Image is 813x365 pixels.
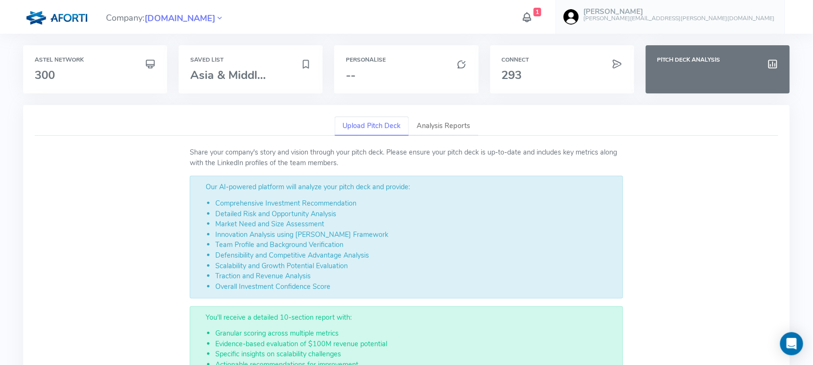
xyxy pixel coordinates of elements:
li: Overall Investment Confidence Score [215,282,613,292]
img: user-image [564,9,579,25]
li: Comprehensive Investment Recommendation [215,198,613,209]
span: 293 [502,67,522,83]
div: Open Intercom Messenger [780,332,803,355]
p: Share your company's story and vision through your pitch deck. Please ensure your pitch deck is u... [190,147,623,168]
li: Specific insights on scalability challenges [215,349,613,360]
li: Innovation Analysis using [PERSON_NAME] Framework [215,230,613,240]
a: [DOMAIN_NAME] [144,12,215,24]
span: 1 [534,8,542,16]
li: Granular scoring across multiple metrics [215,328,613,339]
h6: Connect [502,57,623,63]
h6: Astel Network [35,57,156,63]
span: [DOMAIN_NAME] [144,12,215,25]
li: Evidence-based evaluation of $100M revenue potential [215,339,613,350]
a: Analysis Reports [409,117,479,136]
li: Market Need and Size Assessment [215,219,613,230]
h6: Pitch Deck Analysis [657,57,778,63]
h6: [PERSON_NAME][EMAIL_ADDRESS][PERSON_NAME][DOMAIN_NAME] [584,15,775,22]
li: Team Profile and Background Verification [215,240,613,250]
span: Asia & Middl... [190,67,266,83]
h6: Saved List [190,57,311,63]
a: Upload Pitch Deck [335,117,409,136]
li: Detailed Risk and Opportunity Analysis [215,209,613,220]
span: Company: [106,9,224,26]
span: 300 [35,67,55,83]
li: Traction and Revenue Analysis [215,271,613,282]
div: Our AI-powered platform will analyze your pitch deck and provide: [190,176,623,298]
li: Scalability and Growth Potential Evaluation [215,261,613,272]
span: -- [346,67,355,83]
h5: [PERSON_NAME] [584,8,775,16]
h6: Personalise [346,57,467,63]
li: Defensibility and Competitive Advantage Analysis [215,250,613,261]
